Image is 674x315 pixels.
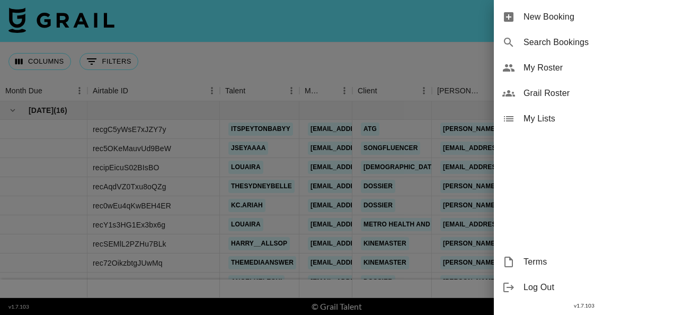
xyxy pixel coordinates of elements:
span: New Booking [524,11,666,23]
div: v 1.7.103 [494,300,674,311]
div: My Lists [494,106,674,132]
span: Log Out [524,281,666,294]
span: My Lists [524,112,666,125]
div: Search Bookings [494,30,674,55]
span: My Roster [524,62,666,74]
div: Terms [494,249,674,275]
div: Grail Roster [494,81,674,106]
div: Log Out [494,275,674,300]
span: Search Bookings [524,36,666,49]
div: New Booking [494,4,674,30]
span: Grail Roster [524,87,666,100]
span: Terms [524,256,666,268]
div: My Roster [494,55,674,81]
